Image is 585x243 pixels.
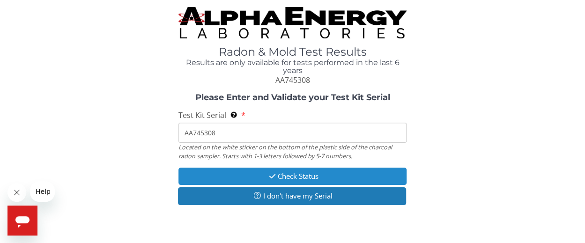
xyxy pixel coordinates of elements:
[178,7,407,38] img: TightCrop.jpg
[195,92,390,103] strong: Please Enter and Validate your Test Kit Serial
[7,183,26,202] iframe: Close message
[178,110,226,120] span: Test Kit Serial
[30,181,55,202] iframe: Message from company
[275,75,310,85] span: AA745308
[178,46,407,58] h1: Radon & Mold Test Results
[178,187,407,205] button: I don't have my Serial
[178,59,407,75] h4: Results are only available for tests performed in the last 6 years
[178,143,407,160] div: Located on the white sticker on the bottom of the plastic side of the charcoal radon sampler. Sta...
[178,168,407,185] button: Check Status
[7,206,37,236] iframe: Button to launch messaging window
